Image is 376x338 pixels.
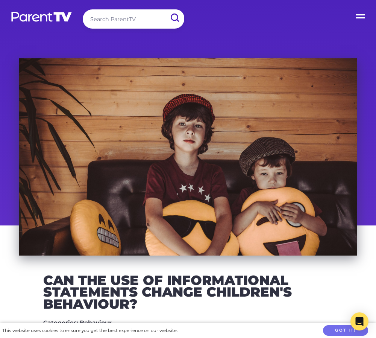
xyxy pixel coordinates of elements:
[2,327,177,335] div: This website uses cookies to ensure you get the best experience on our website.
[165,9,184,26] input: Submit
[43,319,333,326] h5: Categories: Behaviour
[83,9,184,29] input: Search ParentTV
[43,274,333,310] h2: Can the use of informational statements change children's behaviour?
[11,11,73,22] img: parenttv-logo-white.4c85aaf.svg
[323,325,368,336] button: Got it!
[350,312,368,330] div: Open Intercom Messenger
